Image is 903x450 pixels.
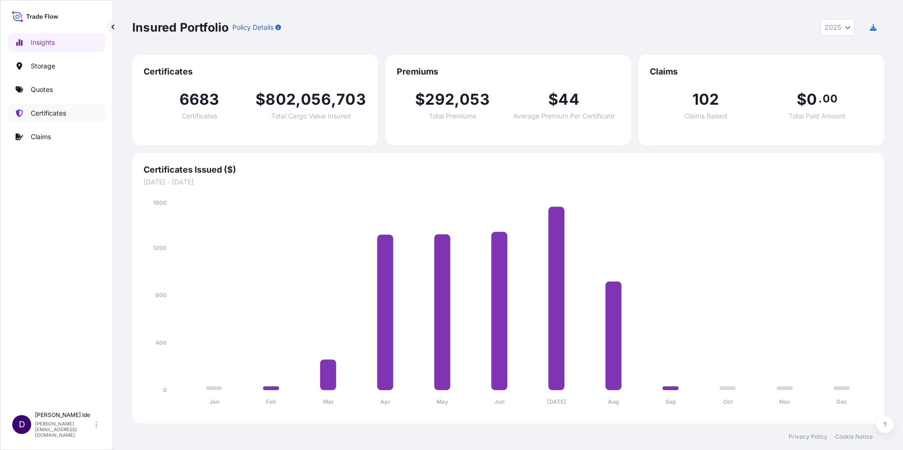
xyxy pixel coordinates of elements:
[182,113,217,119] span: Certificates
[144,66,366,77] span: Certificates
[155,339,167,346] tspan: 400
[31,108,66,118] p: Certificates
[779,398,791,405] tspan: Nov
[460,92,490,107] span: 053
[684,113,727,119] span: Claims Raised
[155,292,167,299] tspan: 800
[436,398,449,405] tspan: May
[331,92,336,107] span: ,
[429,113,476,119] span: Total Premiums
[153,199,167,206] tspan: 1600
[301,92,331,107] span: 056
[380,398,391,405] tspan: Apr
[31,85,53,94] p: Quotes
[608,398,619,405] tspan: Aug
[823,95,837,102] span: 00
[153,244,167,251] tspan: 1200
[179,92,220,107] span: 6683
[494,398,504,405] tspan: Jun
[825,23,841,32] span: 2025
[415,92,425,107] span: $
[818,95,822,102] span: .
[836,398,847,405] tspan: Dec
[323,398,334,405] tspan: Mar
[558,92,579,107] span: 44
[296,92,301,107] span: ,
[513,113,614,119] span: Average Premium Per Certificate
[35,411,94,419] p: [PERSON_NAME] Ide
[31,61,55,71] p: Storage
[425,92,454,107] span: 292
[8,127,105,146] a: Claims
[232,23,273,32] p: Policy Details
[835,433,873,441] a: Cookie Notice
[209,398,219,405] tspan: Jan
[397,66,620,77] span: Premiums
[132,20,229,35] p: Insured Portfolio
[797,92,807,107] span: $
[19,420,25,429] span: D
[8,80,105,99] a: Quotes
[144,164,873,175] span: Certificates Issued ($)
[163,386,167,393] tspan: 0
[266,398,276,405] tspan: Feb
[31,38,55,47] p: Insights
[8,57,105,75] a: Storage
[144,177,873,187] span: [DATE] - [DATE]
[723,398,733,405] tspan: Oct
[8,104,105,123] a: Certificates
[548,92,558,107] span: $
[31,132,51,142] p: Claims
[789,433,827,441] a: Privacy Policy
[692,92,719,107] span: 102
[265,92,296,107] span: 802
[8,33,105,52] a: Insights
[807,92,817,107] span: 0
[256,92,265,107] span: $
[820,19,855,36] button: Year Selector
[547,398,566,405] tspan: [DATE]
[454,92,460,107] span: ,
[35,421,94,438] p: [PERSON_NAME][EMAIL_ADDRESS][DOMAIN_NAME]
[650,66,873,77] span: Claims
[789,113,845,119] span: Total Paid Amount
[336,92,366,107] span: 703
[271,113,351,119] span: Total Cargo Value Insured
[665,398,676,405] tspan: Sep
